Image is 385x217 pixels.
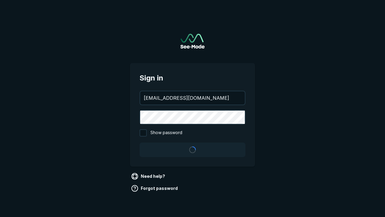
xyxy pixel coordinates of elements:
a: Forgot password [130,184,180,193]
a: Go to sign in [180,34,205,49]
a: Need help? [130,171,168,181]
span: Sign in [140,73,245,83]
img: See-Mode Logo [180,34,205,49]
span: Show password [150,129,182,137]
input: your@email.com [140,91,245,105]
